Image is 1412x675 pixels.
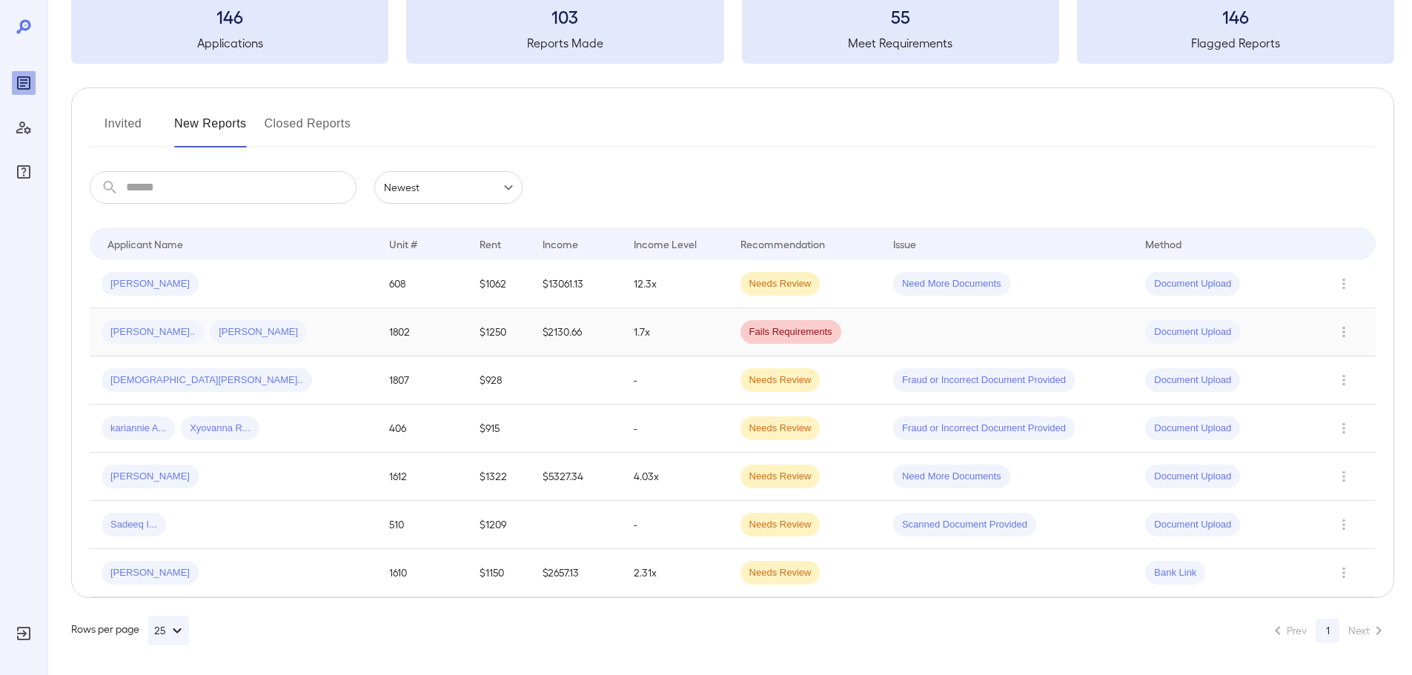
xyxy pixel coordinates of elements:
[1145,325,1240,339] span: Document Upload
[893,422,1075,436] span: Fraud or Incorrect Document Provided
[210,325,307,339] span: [PERSON_NAME]
[893,518,1036,532] span: Scanned Document Provided
[740,277,821,291] span: Needs Review
[102,277,199,291] span: [PERSON_NAME]
[1332,465,1356,488] button: Row Actions
[543,235,578,253] div: Income
[102,373,312,388] span: [DEMOGRAPHIC_DATA][PERSON_NAME]..
[531,453,622,501] td: $5327.34
[71,616,189,645] div: Rows per page
[1332,513,1356,536] button: Row Actions
[468,549,531,597] td: $1150
[531,549,622,597] td: $2657.13
[174,112,247,147] button: New Reports
[1145,235,1181,253] div: Method
[377,453,468,501] td: 1612
[148,616,189,645] button: 25
[740,325,841,339] span: Fails Requirements
[1262,619,1394,642] nav: pagination navigation
[1332,272,1356,296] button: Row Actions
[468,260,531,308] td: $1062
[1145,470,1240,484] span: Document Upload
[468,501,531,549] td: $1209
[406,4,723,28] h3: 103
[1145,277,1240,291] span: Document Upload
[12,160,36,184] div: FAQ
[480,235,503,253] div: Rent
[377,356,468,405] td: 1807
[893,373,1075,388] span: Fraud or Incorrect Document Provided
[12,622,36,645] div: Log Out
[622,405,729,453] td: -
[740,422,821,436] span: Needs Review
[102,518,166,532] span: Sadeeq I...
[71,4,388,28] h3: 146
[389,235,417,253] div: Unit #
[893,277,1010,291] span: Need More Documents
[377,549,468,597] td: 1610
[740,518,821,532] span: Needs Review
[468,453,531,501] td: $1322
[12,116,36,139] div: Manage Users
[181,422,259,436] span: Xyovanna R...
[468,405,531,453] td: $915
[1145,422,1240,436] span: Document Upload
[622,453,729,501] td: 4.03x
[102,566,199,580] span: [PERSON_NAME]
[377,501,468,549] td: 510
[71,34,388,52] h5: Applications
[90,112,156,147] button: Invited
[468,356,531,405] td: $928
[102,325,204,339] span: [PERSON_NAME]..
[742,34,1059,52] h5: Meet Requirements
[102,470,199,484] span: [PERSON_NAME]
[634,235,697,253] div: Income Level
[893,470,1010,484] span: Need More Documents
[468,308,531,356] td: $1250
[1316,619,1339,642] button: page 1
[265,112,351,147] button: Closed Reports
[740,470,821,484] span: Needs Review
[1077,4,1394,28] h3: 146
[622,501,729,549] td: -
[377,260,468,308] td: 608
[1145,566,1205,580] span: Bank Link
[622,260,729,308] td: 12.3x
[622,308,729,356] td: 1.7x
[12,71,36,95] div: Reports
[740,235,825,253] div: Recommendation
[406,34,723,52] h5: Reports Made
[102,422,175,436] span: kariannie A...
[622,549,729,597] td: 2.31x
[740,566,821,580] span: Needs Review
[1332,561,1356,585] button: Row Actions
[107,235,183,253] div: Applicant Name
[1145,518,1240,532] span: Document Upload
[374,171,523,204] div: Newest
[377,405,468,453] td: 406
[377,308,468,356] td: 1802
[1145,373,1240,388] span: Document Upload
[622,356,729,405] td: -
[531,308,622,356] td: $2130.66
[1077,34,1394,52] h5: Flagged Reports
[740,373,821,388] span: Needs Review
[893,235,917,253] div: Issue
[1332,320,1356,344] button: Row Actions
[1332,416,1356,440] button: Row Actions
[742,4,1059,28] h3: 55
[1332,368,1356,392] button: Row Actions
[531,260,622,308] td: $13061.13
